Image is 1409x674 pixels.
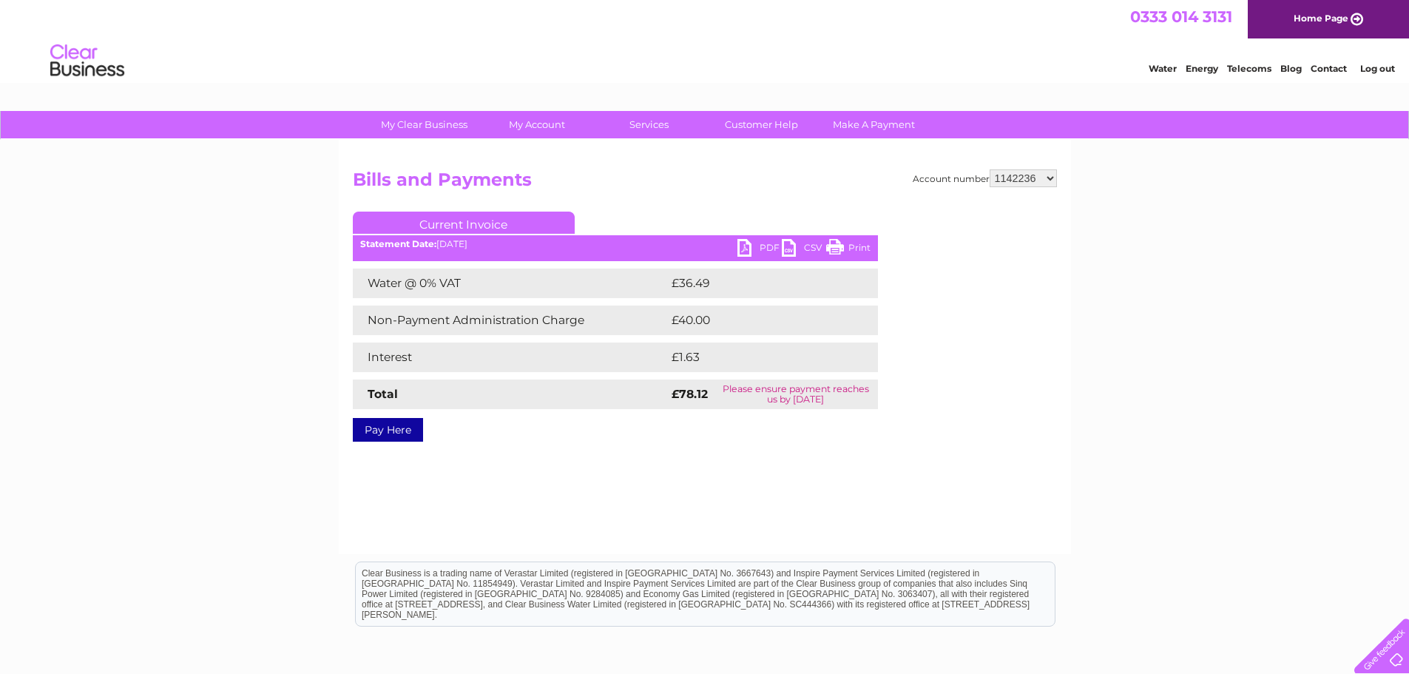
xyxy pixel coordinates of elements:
[353,306,668,335] td: Non-Payment Administration Charge
[1149,63,1177,74] a: Water
[1130,7,1232,26] a: 0333 014 3131
[1227,63,1271,74] a: Telecoms
[668,269,849,298] td: £36.49
[1311,63,1347,74] a: Contact
[368,387,398,401] strong: Total
[737,239,782,260] a: PDF
[360,238,436,249] b: Statement Date:
[1186,63,1218,74] a: Energy
[356,8,1055,72] div: Clear Business is a trading name of Verastar Limited (registered in [GEOGRAPHIC_DATA] No. 3667643...
[353,239,878,249] div: [DATE]
[353,269,668,298] td: Water @ 0% VAT
[826,239,871,260] a: Print
[353,212,575,234] a: Current Invoice
[672,387,708,401] strong: £78.12
[1280,63,1302,74] a: Blog
[913,169,1057,187] div: Account number
[588,111,710,138] a: Services
[700,111,822,138] a: Customer Help
[1360,63,1395,74] a: Log out
[668,306,849,335] td: £40.00
[476,111,598,138] a: My Account
[353,418,423,442] a: Pay Here
[353,343,668,372] td: Interest
[50,38,125,84] img: logo.png
[363,111,485,138] a: My Clear Business
[782,239,826,260] a: CSV
[668,343,842,372] td: £1.63
[714,380,877,409] td: Please ensure payment reaches us by [DATE]
[813,111,935,138] a: Make A Payment
[353,169,1057,198] h2: Bills and Payments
